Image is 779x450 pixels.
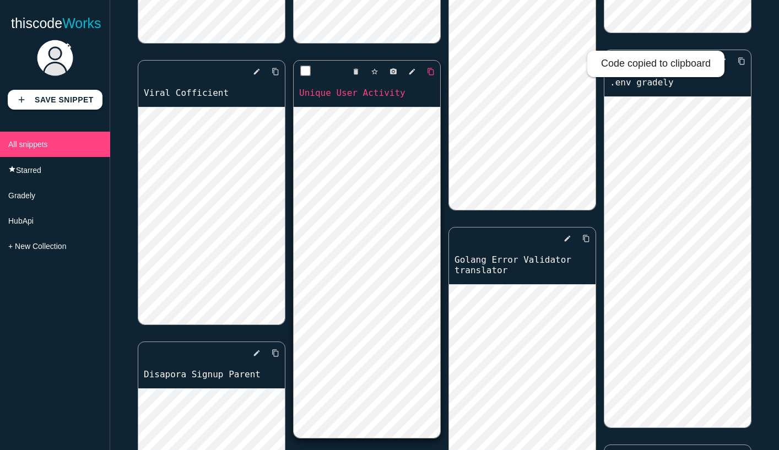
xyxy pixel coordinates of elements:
[449,253,596,276] a: Golang Error Validator translator
[8,191,35,200] span: Gradely
[399,62,416,82] a: edit
[408,62,416,82] i: edit
[343,62,360,82] a: delete
[263,62,279,82] a: Copy to Clipboard
[8,90,102,110] a: addSave Snippet
[381,62,397,82] a: photo_camera
[587,51,724,77] div: Code copied to clipboard
[389,62,397,82] i: photo_camera
[574,229,590,248] a: Copy to Clipboard
[263,343,279,363] a: Copy to Clipboard
[738,51,745,71] i: content_copy
[138,86,285,99] a: Viral Cofficient
[17,90,26,110] i: add
[11,6,101,41] a: thiscodeWorks
[8,242,66,251] span: + New Collection
[138,368,285,381] a: Disapora Signup Parent
[8,140,48,149] span: All snippets
[35,95,94,104] b: Save Snippet
[253,62,261,82] i: edit
[352,62,360,82] i: delete
[362,62,378,82] a: Star snippet
[427,62,435,82] i: content_copy
[582,229,590,248] i: content_copy
[244,62,261,82] a: edit
[604,76,751,89] a: .env gradely
[36,39,74,77] img: user.png
[8,165,16,173] i: star
[294,86,440,99] a: Unique User Activity
[418,62,435,82] a: Copy to Clipboard
[16,166,41,175] span: Starred
[555,229,571,248] a: edit
[244,343,261,363] a: edit
[272,62,279,82] i: content_copy
[371,62,378,82] i: star_border
[729,51,745,71] a: Copy to Clipboard
[272,343,279,363] i: content_copy
[253,343,261,363] i: edit
[8,216,34,225] span: HubApi
[564,229,571,248] i: edit
[62,15,101,31] span: Works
